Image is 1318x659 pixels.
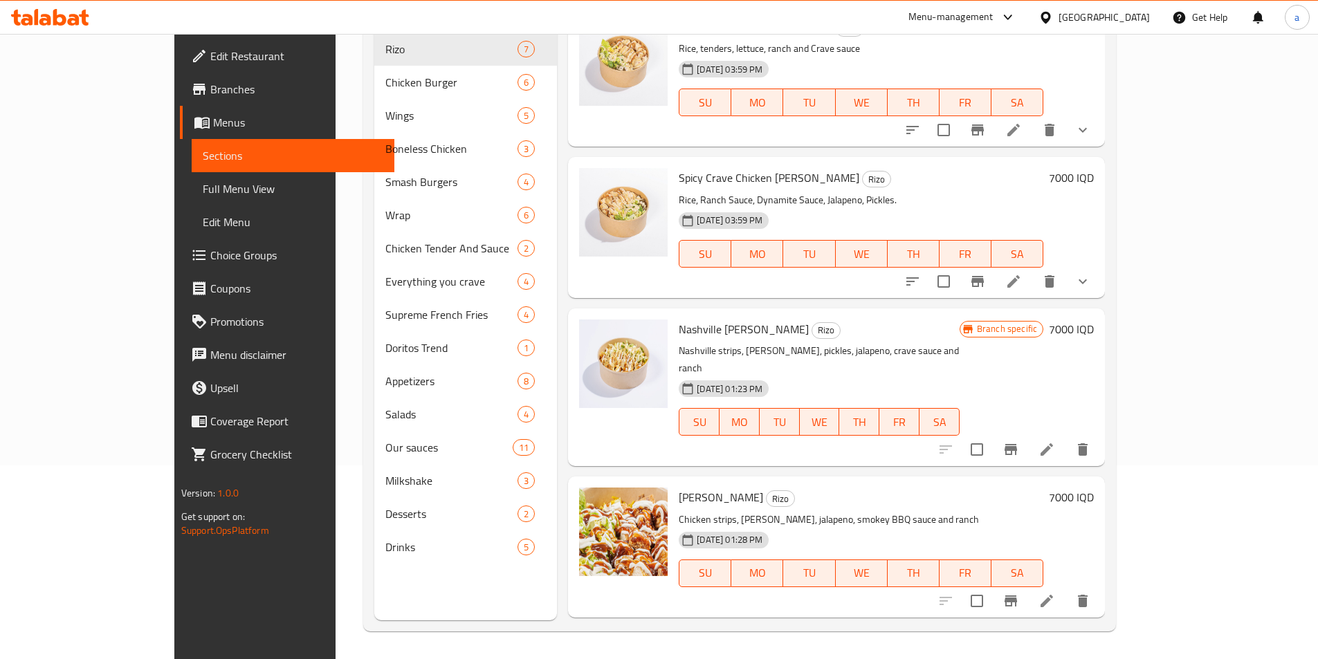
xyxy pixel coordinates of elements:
[518,375,534,388] span: 8
[385,373,518,389] span: Appetizers
[518,109,534,122] span: 5
[518,541,534,554] span: 5
[789,244,830,264] span: TU
[997,93,1038,113] span: SA
[919,408,960,436] button: SA
[1066,265,1099,298] button: show more
[210,48,383,64] span: Edit Restaurant
[994,433,1027,466] button: Branch-specific-item
[180,272,394,305] a: Coupons
[385,472,518,489] span: Milkshake
[385,439,513,456] div: Our sauces
[731,559,783,587] button: MO
[720,408,760,436] button: MO
[518,472,535,489] div: items
[374,464,557,497] div: Milkshake3
[385,406,518,423] span: Salads
[180,305,394,338] a: Promotions
[991,89,1043,116] button: SA
[374,497,557,530] div: Desserts2
[725,412,754,432] span: MO
[518,342,534,355] span: 1
[1005,122,1022,138] a: Edit menu item
[908,9,994,26] div: Menu-management
[888,89,940,116] button: TH
[518,406,535,423] div: items
[940,240,991,268] button: FR
[210,446,383,463] span: Grocery Checklist
[767,491,794,507] span: Rizo
[812,322,840,338] span: Rizo
[845,412,874,432] span: TH
[841,93,882,113] span: WE
[518,505,535,522] div: items
[1059,10,1150,25] div: [GEOGRAPHIC_DATA]
[1049,168,1094,187] h6: 7000 IQD
[783,240,835,268] button: TU
[961,265,994,298] button: Branch-specific-item
[374,132,557,165] div: Boneless Chicken3
[385,273,518,290] div: Everything you crave
[971,322,1043,335] span: Branch specific
[210,247,383,263] span: Choice Groups
[513,441,534,454] span: 11
[841,244,882,264] span: WE
[679,559,731,587] button: SU
[961,113,994,147] button: Branch-specific-item
[180,405,394,438] a: Coverage Report
[991,559,1043,587] button: SA
[518,174,535,190] div: items
[518,41,535,57] div: items
[374,33,557,66] div: Rizo7
[203,214,383,230] span: Edit Menu
[737,563,778,583] span: MO
[374,99,557,132] div: Wings5
[579,17,668,106] img: Crave Chicken Rizo
[385,240,518,257] span: Chicken Tender And Sauce
[737,244,778,264] span: MO
[925,412,954,432] span: SA
[737,93,778,113] span: MO
[385,107,518,124] span: Wings
[893,563,934,583] span: TH
[518,74,535,91] div: items
[1049,319,1094,339] h6: 7000 IQD
[192,205,394,239] a: Edit Menu
[374,165,557,198] div: Smash Burgers4
[1005,273,1022,290] a: Edit menu item
[217,484,239,502] span: 1.0.0
[862,171,891,187] div: Rizo
[679,40,1043,57] p: Rice, tenders, lettuce, ranch and Crave sauce
[213,114,383,131] span: Menus
[888,240,940,268] button: TH
[685,412,714,432] span: SU
[180,106,394,139] a: Menus
[1038,441,1055,458] a: Edit menu item
[579,168,668,257] img: Spicy Crave Chicken Rizo
[374,331,557,364] div: Doritos Trend1
[839,408,879,436] button: TH
[385,41,518,57] div: Rizo
[518,240,535,257] div: items
[1049,17,1094,37] h6: 7000 IQD
[685,563,726,583] span: SU
[374,198,557,232] div: Wrap6
[518,306,535,323] div: items
[836,89,888,116] button: WE
[518,140,535,157] div: items
[180,73,394,106] a: Branches
[385,539,518,555] div: Drinks
[385,74,518,91] span: Chicken Burger
[518,308,534,322] span: 4
[679,487,763,508] span: [PERSON_NAME]
[385,306,518,323] span: Supreme French Fries
[513,439,535,456] div: items
[1066,433,1099,466] button: delete
[841,563,882,583] span: WE
[679,240,731,268] button: SU
[374,265,557,298] div: Everything you crave4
